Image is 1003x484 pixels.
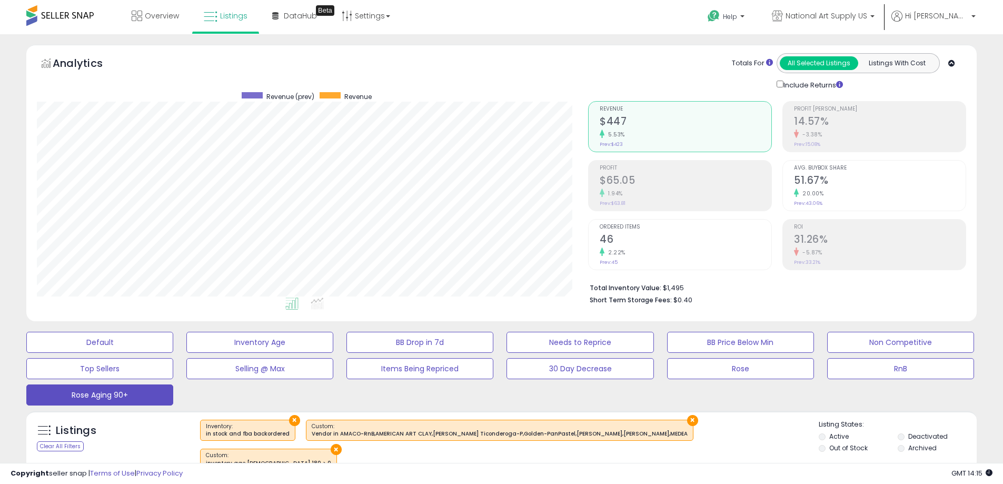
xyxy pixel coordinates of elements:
[590,283,661,292] b: Total Inventory Value:
[266,92,314,101] span: Revenue (prev)
[794,106,966,112] span: Profit [PERSON_NAME]
[794,224,966,230] span: ROI
[590,281,958,293] li: $1,495
[90,468,135,478] a: Terms of Use
[590,295,672,304] b: Short Term Storage Fees:
[600,200,625,206] small: Prev: $63.81
[667,332,814,353] button: BB Price Below Min
[780,56,858,70] button: All Selected Listings
[604,190,623,197] small: 1.94%
[732,58,773,68] div: Totals For
[799,190,823,197] small: 20.00%
[699,2,755,34] a: Help
[206,451,331,467] span: Custom:
[794,165,966,171] span: Avg. Buybox Share
[600,174,771,189] h2: $65.05
[600,106,771,112] span: Revenue
[794,141,820,147] small: Prev: 15.08%
[794,174,966,189] h2: 51.67%
[600,233,771,248] h2: 46
[600,115,771,130] h2: $447
[908,432,948,441] label: Deactivated
[600,165,771,171] span: Profit
[284,11,317,21] span: DataHub
[346,332,493,353] button: BB Drop in 7d
[56,423,96,438] h5: Listings
[600,224,771,230] span: Ordered Items
[312,422,688,438] span: Custom:
[11,469,183,479] div: seller snap | |
[858,56,936,70] button: Listings With Cost
[136,468,183,478] a: Privacy Policy
[145,11,179,21] span: Overview
[37,441,84,451] div: Clear All Filters
[186,358,333,379] button: Selling @ Max
[794,259,820,265] small: Prev: 33.21%
[829,443,868,452] label: Out of Stock
[26,358,173,379] button: Top Sellers
[316,5,334,16] div: Tooltip anchor
[827,332,974,353] button: Non Competitive
[786,11,867,21] span: National Art Supply US
[331,444,342,455] button: ×
[905,11,968,21] span: Hi [PERSON_NAME]
[289,415,300,426] button: ×
[819,420,977,430] p: Listing States:
[794,115,966,130] h2: 14.57%
[312,430,688,438] div: Vendor in AMACO-RnB,AMERICAN ART CLAY,[PERSON_NAME] Ticonderoga-P,Golden-PanPastel,[PERSON_NAME],...
[908,443,937,452] label: Archived
[26,332,173,353] button: Default
[667,358,814,379] button: Rose
[600,141,623,147] small: Prev: $423
[891,11,976,34] a: Hi [PERSON_NAME]
[794,233,966,248] h2: 31.26%
[220,11,247,21] span: Listings
[507,358,653,379] button: 30 Day Decrease
[604,131,625,139] small: 5.53%
[604,249,625,256] small: 2.22%
[769,78,856,91] div: Include Returns
[827,358,974,379] button: RnB
[723,12,737,21] span: Help
[794,200,822,206] small: Prev: 43.06%
[186,332,333,353] button: Inventory Age
[707,9,720,23] i: Get Help
[53,56,123,73] h5: Analytics
[11,468,49,478] strong: Copyright
[687,415,698,426] button: ×
[799,249,822,256] small: -5.87%
[346,358,493,379] button: Items Being Repriced
[507,332,653,353] button: Needs to Reprice
[600,259,618,265] small: Prev: 45
[951,468,992,478] span: 2025-09-10 14:15 GMT
[206,422,290,438] span: Inventory :
[829,432,849,441] label: Active
[344,92,372,101] span: Revenue
[26,384,173,406] button: Rose Aging 90+
[206,430,290,438] div: in stock and fba backordered
[799,131,822,139] small: -3.38%
[673,295,692,305] span: $0.40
